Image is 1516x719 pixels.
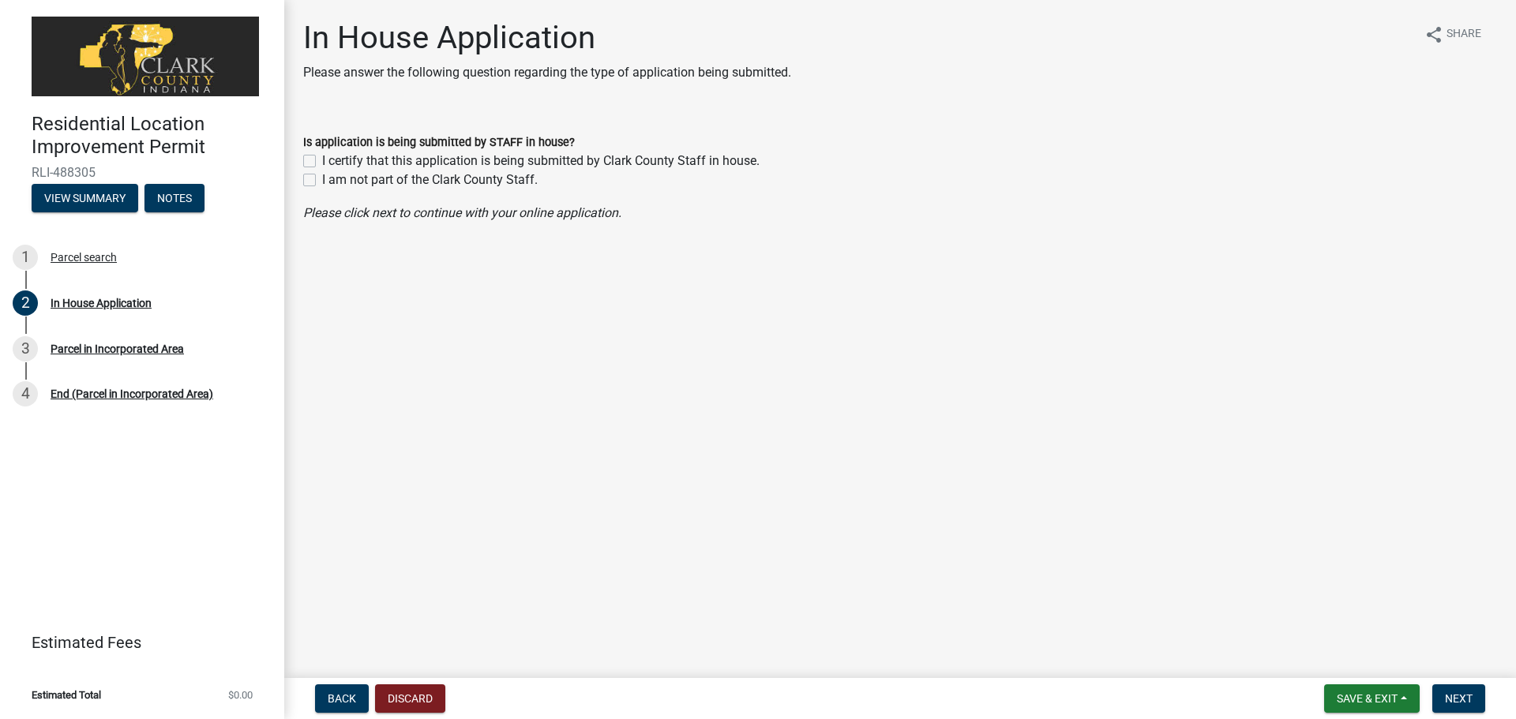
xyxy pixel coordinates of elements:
h1: In House Application [303,19,791,57]
div: Parcel in Incorporated Area [51,343,184,354]
img: Clark County, Indiana [32,17,259,96]
span: Back [328,692,356,705]
button: Discard [375,684,445,713]
button: Back [315,684,369,713]
div: In House Application [51,298,152,309]
p: Please answer the following question regarding the type of application being submitted. [303,63,791,82]
a: Estimated Fees [13,627,259,658]
label: Is application is being submitted by STAFF in house? [303,137,575,148]
i: share [1424,25,1443,44]
span: $0.00 [228,690,253,700]
label: I certify that this application is being submitted by Clark County Staff in house. [322,152,760,170]
div: 2 [13,290,38,316]
div: 3 [13,336,38,361]
div: 4 [13,381,38,406]
span: RLI-488305 [32,165,253,180]
button: View Summary [32,184,138,212]
span: Save & Exit [1337,692,1398,705]
div: 1 [13,245,38,270]
div: End (Parcel in Incorporated Area) [51,388,213,399]
label: I am not part of the Clark County Staff. [322,170,538,189]
span: Share [1447,25,1481,44]
wm-modal-confirm: Summary [32,193,138,205]
button: Save & Exit [1324,684,1420,713]
i: Please click next to continue with your online application. [303,205,621,220]
button: Next [1432,684,1485,713]
wm-modal-confirm: Notes [144,193,205,205]
span: Next [1445,692,1473,705]
h4: Residential Location Improvement Permit [32,113,272,159]
button: Notes [144,184,205,212]
div: Parcel search [51,252,117,263]
span: Estimated Total [32,690,101,700]
button: shareShare [1412,19,1494,50]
